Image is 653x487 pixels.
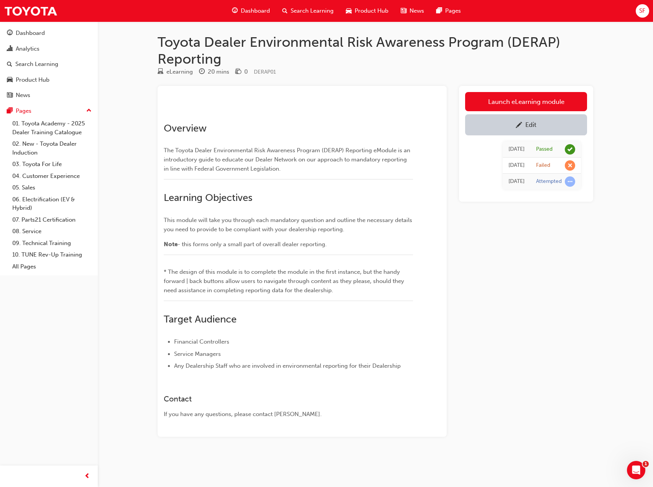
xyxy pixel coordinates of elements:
span: chart-icon [7,46,13,53]
span: Search Learning [291,7,334,15]
a: 06. Electrification (EV & Hybrid) [9,194,95,214]
button: Pages [3,104,95,118]
span: prev-icon [84,472,90,481]
span: learningRecordVerb_PASS-icon [565,144,575,155]
div: Duration [199,67,229,77]
div: eLearning [166,67,193,76]
a: guage-iconDashboard [226,3,276,19]
a: Search Learning [3,57,95,71]
div: Type [158,67,193,77]
a: 01. Toyota Academy - 2025 Dealer Training Catalogue [9,118,95,138]
span: guage-icon [7,30,13,37]
span: car-icon [7,77,13,84]
span: news-icon [401,6,406,16]
div: Fri Jun 13 2025 13:57:50 GMT+0800 (Australian Western Standard Time) [508,145,525,154]
span: car-icon [346,6,352,16]
div: Product Hub [16,76,49,84]
a: search-iconSearch Learning [276,3,340,19]
span: learningResourceType_ELEARNING-icon [158,69,163,76]
div: Passed [536,146,553,153]
div: Dashboard [16,29,45,38]
span: search-icon [7,61,12,68]
span: Financial Controllers [174,338,229,345]
div: Pages [16,107,31,115]
a: 03. Toyota For Life [9,158,95,170]
span: Product Hub [355,7,388,15]
button: SF [636,4,649,18]
span: search-icon [282,6,288,16]
span: learningRecordVerb_FAIL-icon [565,160,575,171]
a: pages-iconPages [430,3,467,19]
a: All Pages [9,261,95,273]
div: News [16,91,30,100]
a: 04. Customer Experience [9,170,95,182]
div: Attempted [536,178,562,185]
iframe: Intercom live chat [627,461,645,479]
div: 20 mins [208,67,229,76]
a: Dashboard [3,26,95,40]
a: 05. Sales [9,182,95,194]
a: 09. Technical Training [9,237,95,249]
span: SF [639,7,645,15]
span: pages-icon [7,108,13,115]
div: Fri Jun 13 2025 13:56:51 GMT+0800 (Australian Western Standard Time) [508,161,525,170]
span: clock-icon [199,69,205,76]
span: pages-icon [436,6,442,16]
span: Pages [445,7,461,15]
div: Edit [525,121,536,128]
button: DashboardAnalyticsSearch LearningProduct HubNews [3,25,95,104]
a: news-iconNews [395,3,430,19]
span: Target Audience [164,313,237,325]
a: Product Hub [3,73,95,87]
span: Dashboard [241,7,270,15]
a: Edit [465,114,587,135]
span: Any Dealership Staff who are involved in environmental reporting for their Dealership [174,362,401,369]
a: Launch eLearning module [465,92,587,111]
span: Service Managers [174,350,221,357]
a: car-iconProduct Hub [340,3,395,19]
a: 02. New - Toyota Dealer Induction [9,138,95,158]
div: Search Learning [15,60,58,69]
span: This module will take you through each mandatory question and outline the necessary details you n... [164,217,414,233]
span: Learning Objectives [164,192,252,204]
span: Learning resource code [254,69,276,75]
span: News [410,7,424,15]
span: money-icon [235,69,241,76]
span: Note [164,241,178,248]
span: * The design of this module is to complete the module in the first instance, but the handy forwar... [164,268,406,294]
img: Trak [4,2,58,20]
a: 08. Service [9,225,95,237]
span: news-icon [7,92,13,99]
div: Price [235,67,248,77]
h3: Contact [164,395,413,403]
span: Overview [164,122,207,134]
span: 1 [643,461,649,467]
div: Fri Jun 13 2025 13:23:43 GMT+0800 (Australian Western Standard Time) [508,177,525,186]
a: 07. Parts21 Certification [9,214,95,226]
span: up-icon [86,106,92,116]
div: Failed [536,162,550,169]
a: 10. TUNE Rev-Up Training [9,249,95,261]
span: learningRecordVerb_ATTEMPT-icon [565,176,575,187]
span: pencil-icon [516,122,522,130]
div: Analytics [16,44,39,53]
span: - this forms only a small part of overall dealer reporting. [178,241,327,248]
span: The Toyota Dealer Environmental Risk Awareness Program (DERAP) Reporting eModule is an introducto... [164,147,412,172]
div: If you have any questions, please contact [PERSON_NAME]. [164,410,413,419]
a: Analytics [3,42,95,56]
div: 0 [244,67,248,76]
span: guage-icon [232,6,238,16]
a: News [3,88,95,102]
h1: Toyota Dealer Environmental Risk Awareness Program (DERAP) Reporting [158,34,593,67]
